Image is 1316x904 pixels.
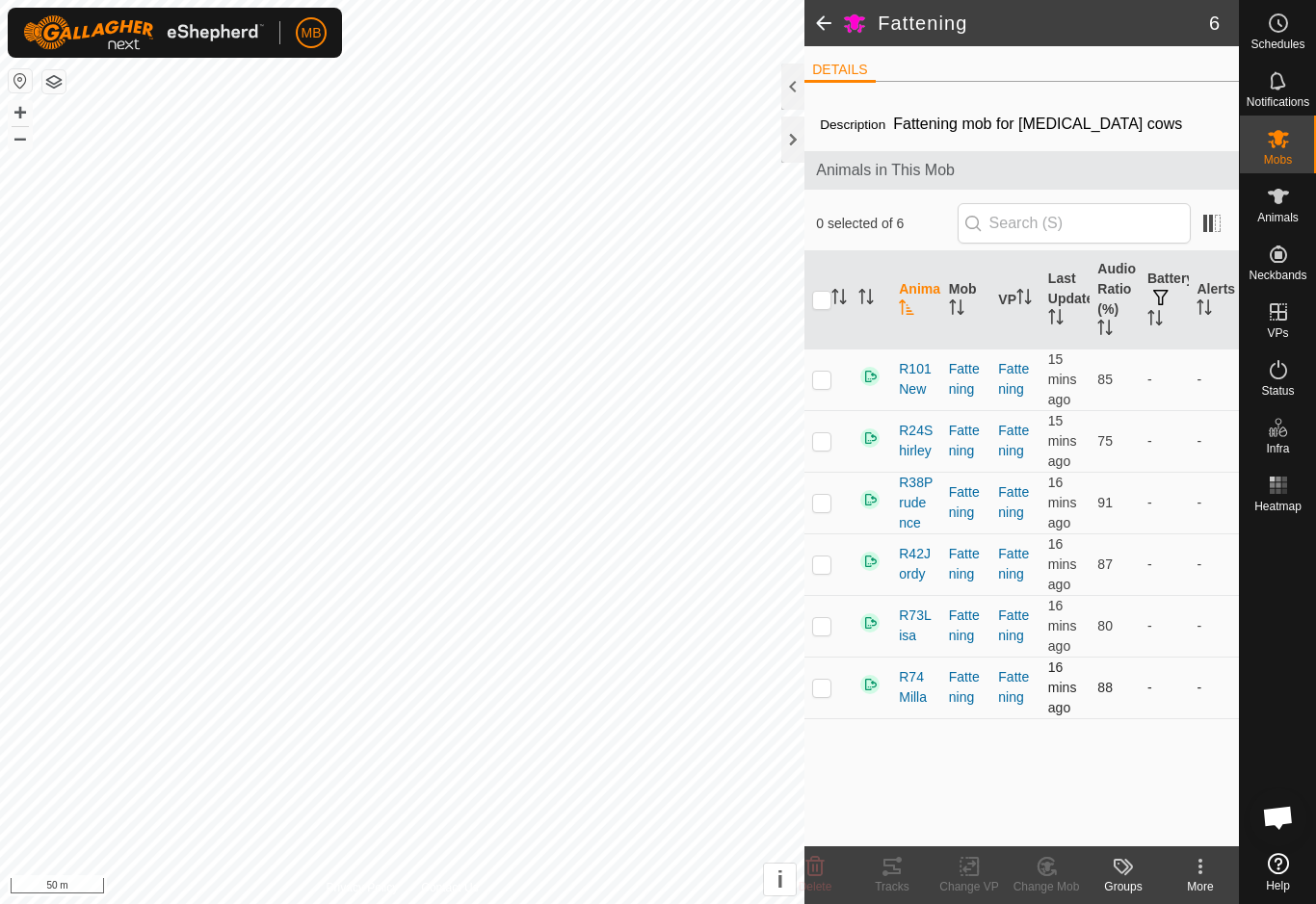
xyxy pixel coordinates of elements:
[949,667,984,708] div: Fattening
[998,423,1029,458] a: Fattening
[831,292,847,307] p-sorticon: Activate to sort
[1247,96,1309,108] span: Notifications
[1189,349,1239,410] td: -
[820,117,885,132] label: Description
[1254,501,1302,512] span: Heatmap
[1016,292,1032,307] p-sorticon: Activate to sort
[1140,533,1190,595] td: -
[949,359,984,400] div: Fattening
[9,126,32,149] button: –
[1140,595,1190,657] td: -
[885,108,1190,140] span: Fattening mob for [MEDICAL_DATA] cows
[776,866,783,892] span: i
[1189,410,1239,472] td: -
[1261,385,1294,397] span: Status
[1197,302,1212,318] p-sorticon: Activate to sort
[1266,880,1290,891] span: Help
[899,421,934,461] span: R24Shirley
[1250,39,1304,50] span: Schedules
[1189,472,1239,533] td: -
[1048,351,1077,407] span: 7 Oct 2025 at 7:03 pm
[1097,323,1113,338] p-sorticon: Activate to sort
[1097,495,1113,510] span: 91
[1140,251,1190,349] th: Battery
[1267,327,1288,339] span: VPs
[1189,533,1239,595] td: -
[1250,788,1307,846] div: Open chat
[1048,312,1064,327] p-sorticon: Activate to sort
[899,667,934,708] span: R74Milla
[1189,251,1239,349] th: Alerts
[799,880,832,893] span: Delete
[998,607,1029,643] a: Fattening
[899,606,934,646] span: R73Lisa
[1189,657,1239,718] td: -
[998,361,1029,397] a: Fattening
[1140,410,1190,472] td: -
[899,544,934,584] span: R42Jordy
[858,550,882,573] img: returning on
[1189,595,1239,657] td: -
[816,214,957,234] span: 0 selected of 6
[1090,251,1140,349] th: Audio Ratio (%)
[9,69,32,92] button: Reset Map
[858,673,882,696] img: returning on
[891,251,941,349] th: Animal
[764,864,796,895] button: i
[990,251,1040,349] th: VP
[23,15,264,50] img: Gallagher Logo
[327,879,399,896] a: Privacy Policy
[804,60,875,83] li: DETAILS
[899,359,934,400] span: R101New
[899,302,914,318] p-sorticon: Activate to sort
[9,101,32,124] button: +
[1048,598,1077,654] span: 7 Oct 2025 at 7:03 pm
[878,12,1209,35] h2: Fattening
[1097,556,1113,572] span: 87
[949,482,984,523] div: Fattening
[1085,878,1162,895] div: Groups
[1048,536,1077,592] span: 7 Oct 2025 at 7:02 pm
[858,365,882,388] img: returning on
[816,159,1227,182] span: Animals in This Mob
[858,292,874,307] p-sorticon: Activate to sort
[1257,212,1299,223] span: Animals
[949,302,964,318] p-sorticon: Activate to sort
[941,251,991,349] th: Mob
[1097,680,1113,695] span: 88
[1008,878,1085,895] div: Change Mob
[1140,657,1190,718] td: -
[998,546,1029,581] a: Fattening
[1209,9,1220,38] span: 6
[1147,313,1163,328] p-sorticon: Activate to sort
[1048,475,1077,530] span: 7 Oct 2025 at 7:03 pm
[421,879,478,896] a: Contact Us
[858,611,882,634] img: returning on
[1162,878,1239,895] div: More
[931,878,1008,895] div: Change VP
[1040,251,1091,349] th: Last Updated
[958,203,1191,244] input: Search (S)
[949,421,984,461] div: Fattening
[1240,845,1316,899] a: Help
[1140,349,1190,410] td: -
[998,484,1029,520] a: Fattening
[1264,154,1292,166] span: Mobs
[1048,659,1077,715] span: 7 Oct 2025 at 7:03 pm
[949,606,984,646] div: Fattening
[1140,472,1190,533] td: -
[998,669,1029,705] a: Fattening
[302,23,322,43] span: MB
[1048,413,1077,469] span: 7 Oct 2025 at 7:03 pm
[854,878,931,895] div: Tracks
[42,70,66,93] button: Map Layers
[858,488,882,511] img: returning on
[1097,433,1113,449] span: 75
[899,473,934,533] span: R38Prudence
[858,426,882,450] img: returning on
[1249,270,1306,281] span: Neckbands
[1097,618,1113,633] span: 80
[1266,443,1289,454] span: Infra
[1097,372,1113,387] span: 85
[949,544,984,584] div: Fattening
